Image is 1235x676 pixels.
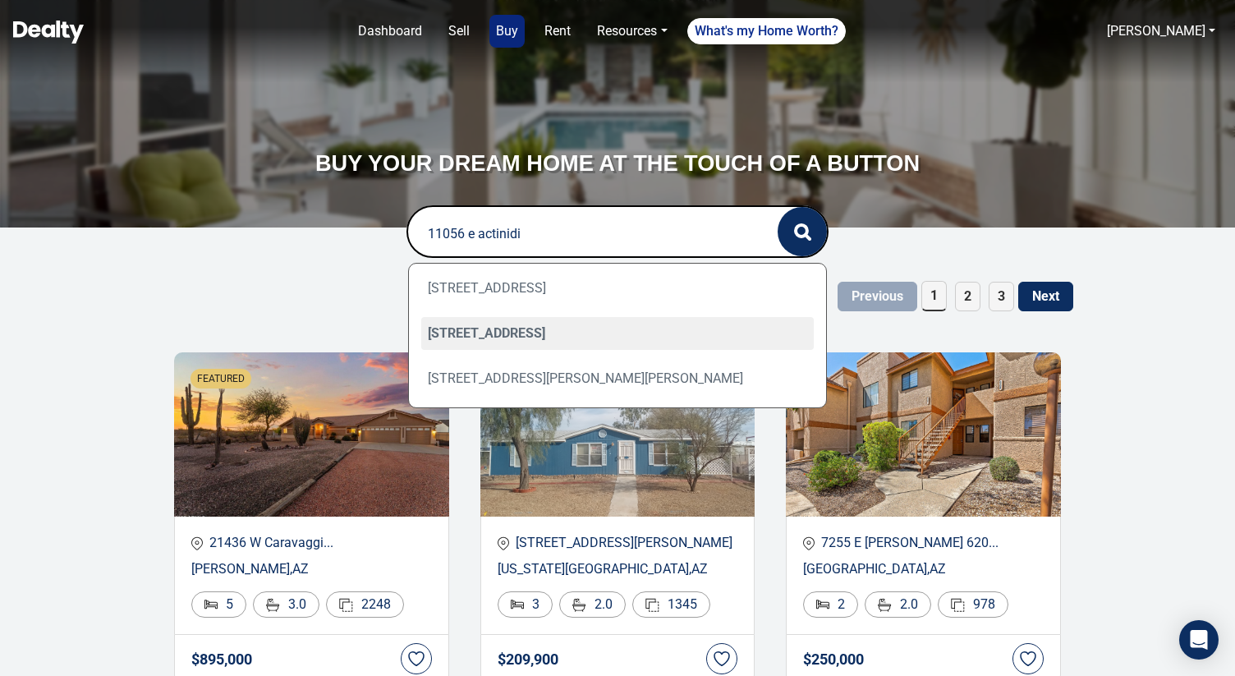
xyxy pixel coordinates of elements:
[253,591,319,618] div: 3.0
[590,15,673,48] a: Resources
[803,591,858,618] div: 2
[989,282,1014,311] span: 3
[878,598,892,612] img: Bathroom
[1018,282,1073,311] button: Next
[197,371,245,386] span: FEATURED
[191,559,432,579] p: [PERSON_NAME] , AZ
[408,207,744,260] input: Search by city...
[191,533,432,553] p: 21436 W Caravaggi...
[687,18,846,44] a: What's my Home Worth?
[803,536,815,550] img: location
[13,21,84,44] img: Dealty - Buy, Sell & Rent Homes
[786,352,1061,517] img: Recent Properties
[572,598,586,612] img: Bathroom
[8,627,57,676] iframe: BigID CMP Widget
[351,15,429,48] a: Dashboard
[442,15,476,48] a: Sell
[498,651,558,668] h4: $ 209,900
[803,533,1044,553] p: 7255 E [PERSON_NAME] 620...
[816,600,829,609] img: Bed
[421,362,815,395] div: [STREET_ADDRESS][PERSON_NAME][PERSON_NAME]
[951,598,965,612] img: Area
[865,591,931,618] div: 2.0
[326,591,404,618] div: 2248
[938,591,1008,618] div: 978
[489,15,525,48] a: Buy
[174,352,449,517] img: Recent Properties
[511,600,524,609] img: Bed
[538,15,577,48] a: Rent
[191,591,246,618] div: 5
[1100,15,1222,48] a: [PERSON_NAME]
[204,600,218,609] img: Bed
[803,651,864,668] h4: $ 250,000
[498,591,553,618] div: 3
[480,352,755,517] img: Recent Properties
[191,651,252,668] h4: $ 895,000
[803,559,1044,579] p: [GEOGRAPHIC_DATA] , AZ
[921,281,947,311] span: 1
[955,282,980,311] span: 2
[297,148,938,179] h3: BUY YOUR DREAM HOME AT THE TOUCH OF A BUTTON
[498,559,738,579] p: [US_STATE][GEOGRAPHIC_DATA] , AZ
[645,598,659,612] img: Area
[266,598,280,612] img: Bathroom
[421,272,815,305] div: [STREET_ADDRESS]
[498,533,738,553] p: [STREET_ADDRESS][PERSON_NAME]
[339,598,353,612] img: Area
[559,591,626,618] div: 2.0
[191,536,203,550] img: location
[1179,620,1219,660] div: Open Intercom Messenger
[421,317,815,350] div: [STREET_ADDRESS]
[498,536,509,550] img: location
[1107,23,1205,39] a: [PERSON_NAME]
[838,282,917,311] button: Previous
[632,591,710,618] div: 1345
